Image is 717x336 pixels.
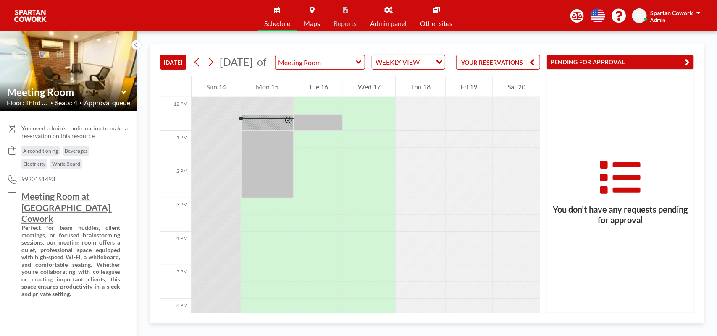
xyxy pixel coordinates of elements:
div: 12 PM [160,97,191,131]
button: PENDING FOR APPROVAL [547,55,694,69]
span: Floor: Third Flo... [7,99,48,107]
input: Meeting Room [7,86,121,98]
div: 3 PM [160,198,191,232]
input: Meeting Room [276,55,356,69]
button: YOUR RESERVATIONS [456,55,540,70]
span: Admin [650,17,665,23]
span: SC [636,12,643,20]
div: 1 PM [160,131,191,164]
div: Search for option [372,55,445,69]
span: of [257,55,266,68]
span: You need admin's confirmation to make a reservation on this resource [21,125,130,139]
span: Approval queue [84,99,130,107]
div: Fri 19 [446,76,492,97]
span: Maps [304,20,320,27]
u: Meeting Room at [GEOGRAPHIC_DATA] Cowork [21,191,112,224]
span: WEEKLY VIEW [374,57,421,68]
span: [DATE] [220,55,253,68]
span: Seats: 4 [55,99,77,107]
strong: Perfect for team huddles, client meetings, or focused brainstorming sessions, our meeting room of... [21,224,121,297]
div: 6 PM [160,299,191,332]
div: 5 PM [160,265,191,299]
div: Mon 15 [241,76,293,97]
span: Other sites [420,20,453,27]
span: Spartan Cowork [650,9,693,16]
span: 9920161493 [21,175,55,183]
div: 4 PM [160,232,191,265]
span: • [50,100,53,106]
div: 2 PM [160,164,191,198]
div: Thu 18 [396,76,445,97]
span: White Board [52,161,80,167]
span: Electricity [23,161,45,167]
h3: You don’t have any requests pending for approval [547,204,693,225]
span: Reports [334,20,357,27]
div: Sun 14 [192,76,241,97]
span: Admin panel [370,20,407,27]
div: Sat 20 [493,76,540,97]
div: Wed 17 [343,76,395,97]
span: Beverages [65,148,87,154]
span: Airconditioning [23,148,58,154]
input: Search for option [422,57,431,68]
div: Tue 16 [294,76,343,97]
img: organization-logo [13,8,47,24]
span: • [79,100,82,106]
button: [DATE] [160,55,186,70]
span: Schedule [265,20,291,27]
